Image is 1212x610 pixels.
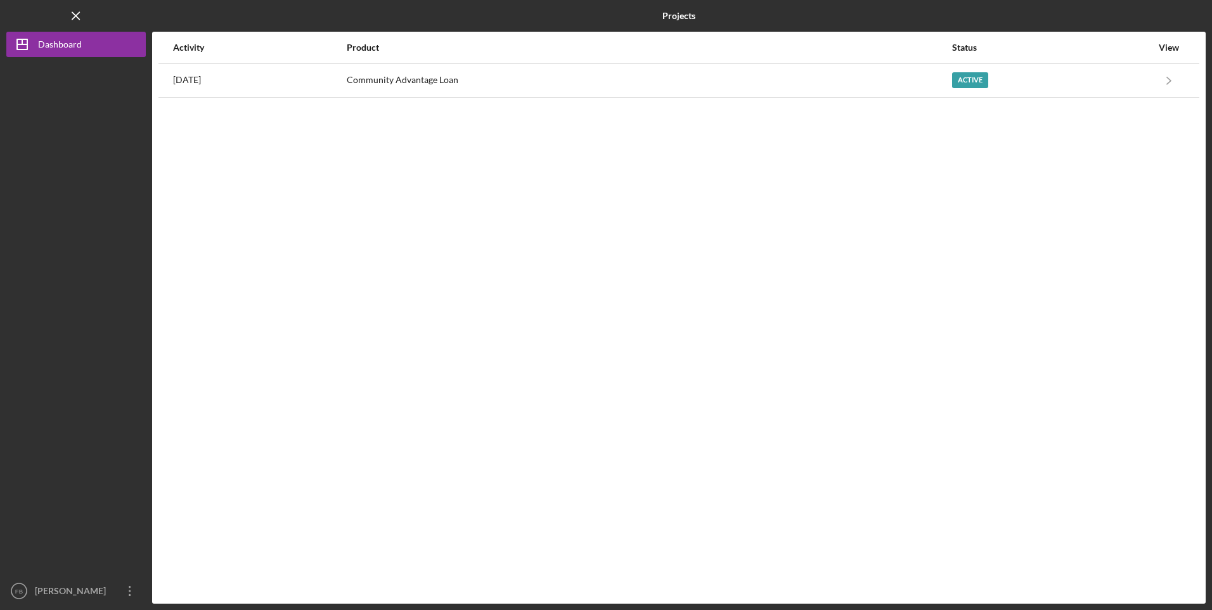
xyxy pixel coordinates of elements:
[347,42,951,53] div: Product
[662,11,695,21] b: Projects
[347,65,951,96] div: Community Advantage Loan
[952,42,1152,53] div: Status
[6,32,146,57] button: Dashboard
[952,72,988,88] div: Active
[173,42,345,53] div: Activity
[1153,42,1185,53] div: View
[15,588,23,595] text: FB
[6,578,146,604] button: FB[PERSON_NAME] De La [PERSON_NAME]
[173,75,201,85] time: 2025-08-06 19:06
[38,32,82,60] div: Dashboard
